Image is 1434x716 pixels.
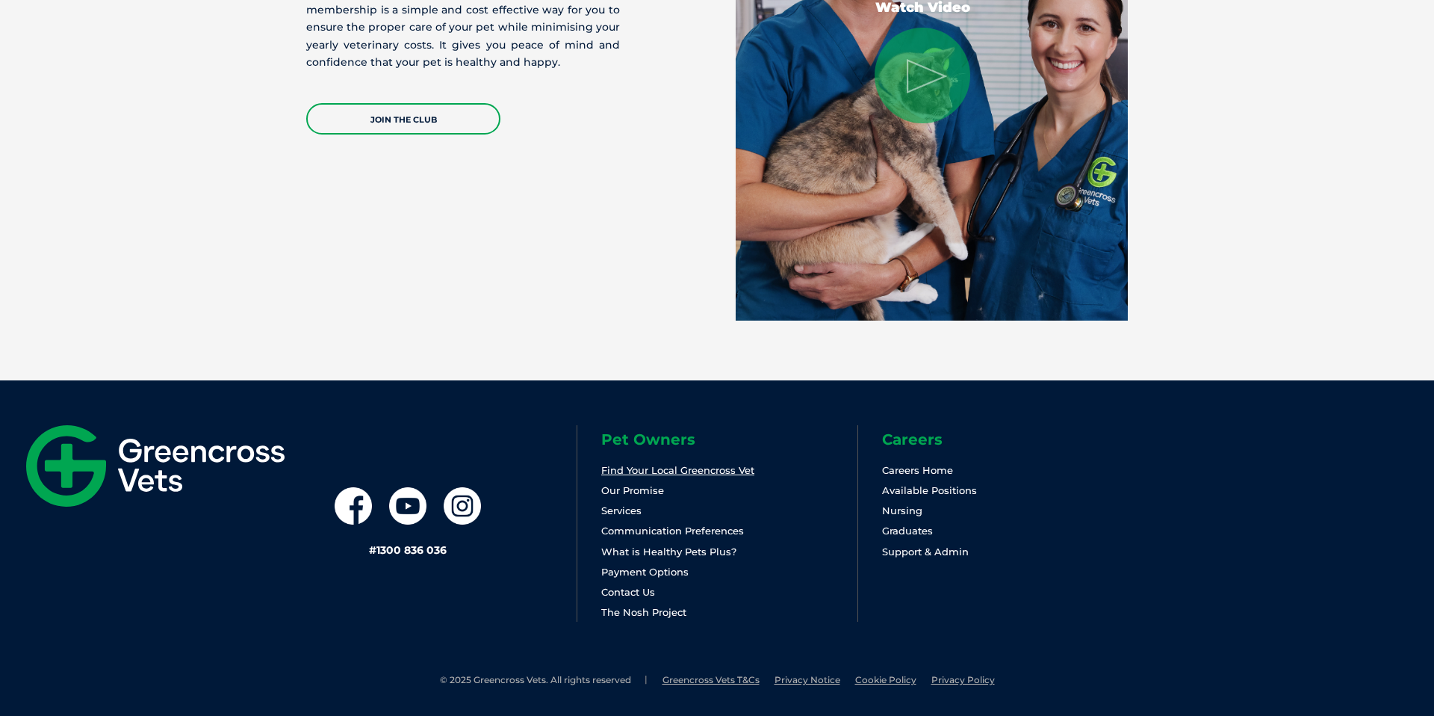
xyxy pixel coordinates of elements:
[601,606,686,618] a: The Nosh Project
[855,674,916,685] a: Cookie Policy
[601,566,689,578] a: Payment Options
[601,432,857,447] h6: Pet Owners
[440,674,648,687] li: © 2025 Greencross Vets. All rights reserved
[369,543,447,557] a: #1300 836 036
[306,103,500,135] a: JOIN THE CLUB
[601,464,754,476] a: Find Your Local Greencross Vet
[601,504,642,516] a: Services
[775,674,840,685] a: Privacy Notice
[662,674,760,685] a: Greencross Vets T&Cs
[882,504,922,516] a: Nursing
[882,432,1138,447] h6: Careers
[875,1,970,14] p: Watch Video
[882,484,977,496] a: Available Positions
[601,525,744,537] a: Communication Preferences
[882,525,933,537] a: Graduates
[601,546,736,558] a: What is Healthy Pets Plus?
[882,546,969,558] a: Support & Admin
[369,543,376,557] span: #
[931,674,995,685] a: Privacy Policy
[601,484,664,496] a: Our Promise
[601,586,655,598] a: Contact Us
[882,464,953,476] a: Careers Home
